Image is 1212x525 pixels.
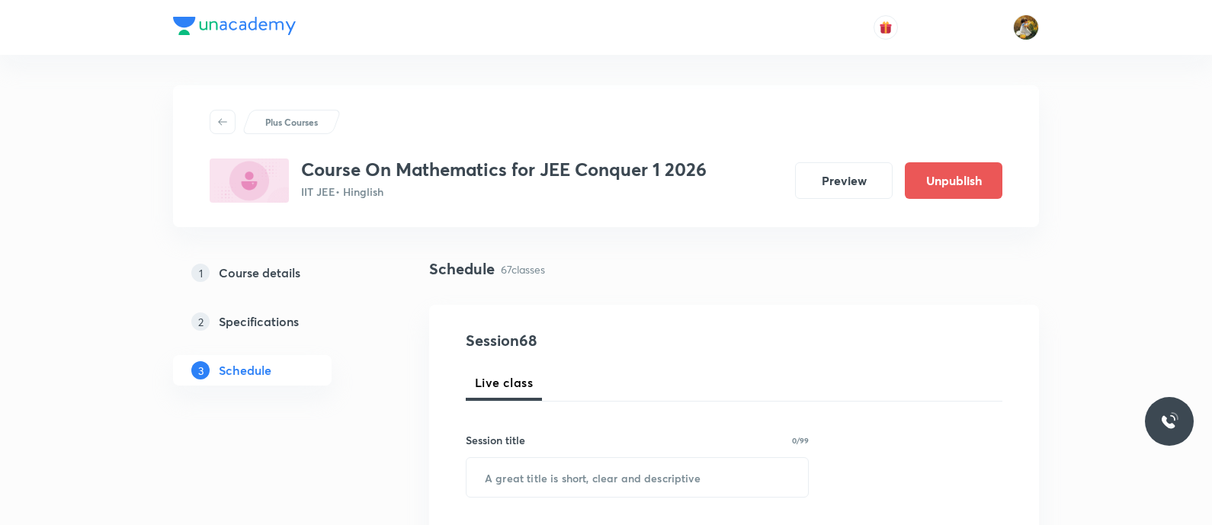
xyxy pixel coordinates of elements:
input: A great title is short, clear and descriptive [467,458,808,497]
img: Company Logo [173,17,296,35]
img: E8EC3247-4387-4B16-994F-68C706CE655E_plus.png [210,158,289,203]
a: Company Logo [173,17,296,39]
img: ttu [1160,412,1178,431]
p: Plus Courses [265,115,318,129]
p: IIT JEE • Hinglish [301,184,707,200]
img: avatar [879,21,893,34]
h3: Course On Mathematics for JEE Conquer 1 2026 [301,158,707,181]
p: 2 [191,312,210,331]
p: 1 [191,264,210,282]
h5: Specifications [219,312,299,331]
a: 1Course details [173,258,380,288]
h5: Course details [219,264,300,282]
span: Live class [475,373,533,392]
img: Gayatri Chillure [1013,14,1039,40]
button: avatar [874,15,898,40]
h6: Session title [466,432,525,448]
h4: Schedule [429,258,495,280]
a: 2Specifications [173,306,380,337]
p: 67 classes [501,261,545,277]
h4: Session 68 [466,329,744,352]
h5: Schedule [219,361,271,379]
p: 3 [191,361,210,379]
p: 0/99 [792,437,809,444]
button: Unpublish [905,162,1002,199]
button: Preview [795,162,893,199]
